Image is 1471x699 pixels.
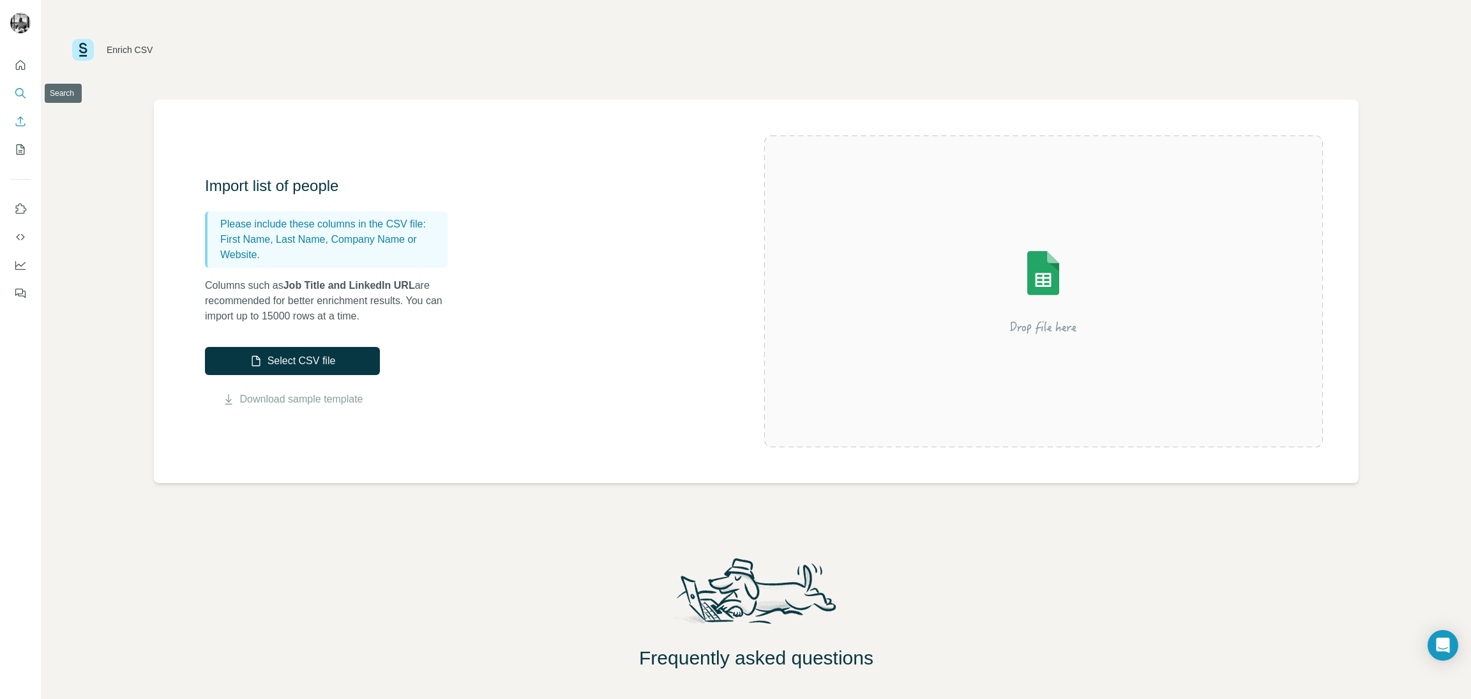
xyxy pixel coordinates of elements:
[928,215,1158,368] img: Surfe Illustration - Drop file here or select below
[10,138,31,161] button: My lists
[10,110,31,133] button: Enrich CSV
[665,555,849,636] img: Surfe Mascot Illustration
[205,176,460,196] h3: Import list of people
[10,197,31,220] button: Use Surfe on LinkedIn
[283,280,415,291] span: Job Title and LinkedIn URL
[10,82,31,105] button: Search
[220,232,442,263] p: First Name, Last Name, Company Name or Website.
[205,278,460,324] p: Columns such as are recommended for better enrichment results. You can import up to 15000 rows at...
[205,347,380,375] button: Select CSV file
[205,392,380,407] button: Download sample template
[107,43,153,56] div: Enrich CSV
[10,54,31,77] button: Quick start
[240,392,363,407] a: Download sample template
[10,254,31,277] button: Dashboard
[10,13,31,33] img: Avatar
[10,282,31,305] button: Feedback
[41,647,1471,670] h2: Frequently asked questions
[72,39,94,61] img: Surfe Logo
[10,226,31,249] button: Use Surfe API
[220,217,442,232] p: Please include these columns in the CSV file:
[1428,630,1458,661] div: Open Intercom Messenger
